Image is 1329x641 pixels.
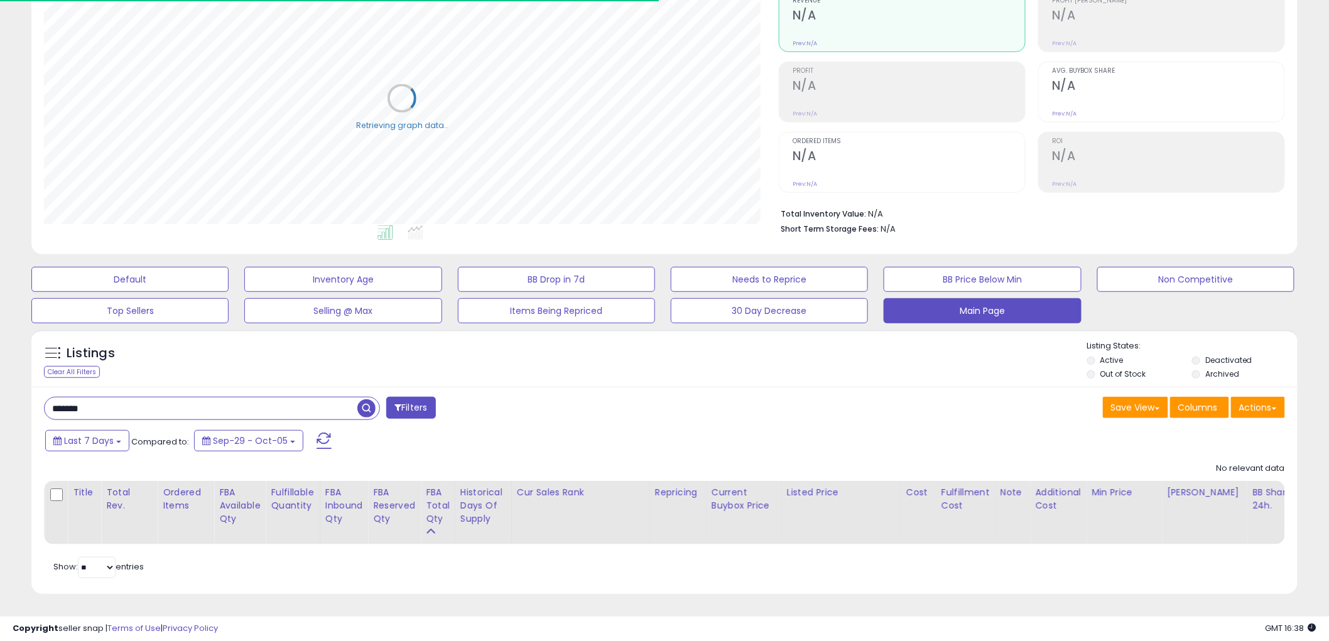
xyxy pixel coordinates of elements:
[31,267,229,292] button: Default
[881,223,896,235] span: N/A
[1252,486,1298,512] div: BB Share 24h.
[373,486,415,525] div: FBA Reserved Qty
[884,298,1081,323] button: Main Page
[13,622,58,634] strong: Copyright
[53,561,144,573] span: Show: entries
[1100,369,1146,379] label: Out of Stock
[1052,78,1284,95] h2: N/A
[426,486,450,525] div: FBA Total Qty
[107,622,161,634] a: Terms of Use
[1103,397,1168,418] button: Save View
[1205,355,1252,365] label: Deactivated
[1097,267,1294,292] button: Non Competitive
[781,205,1276,220] li: N/A
[163,486,209,512] div: Ordered Items
[64,434,114,447] span: Last 7 Days
[1052,68,1284,75] span: Avg. Buybox Share
[793,110,817,117] small: Prev: N/A
[31,298,229,323] button: Top Sellers
[1217,463,1285,475] div: No relevant data
[356,120,448,131] div: Retrieving graph data..
[793,78,1025,95] h2: N/A
[163,622,218,634] a: Privacy Policy
[1231,397,1285,418] button: Actions
[106,486,152,512] div: Total Rev.
[1266,622,1316,634] span: 2025-10-13 16:38 GMT
[655,486,701,499] div: Repricing
[386,397,435,419] button: Filters
[213,434,288,447] span: Sep-29 - Oct-05
[1052,110,1077,117] small: Prev: N/A
[671,267,868,292] button: Needs to Reprice
[45,430,129,451] button: Last 7 Days
[244,298,442,323] button: Selling @ Max
[460,486,506,525] div: Historical Days Of Supply
[13,623,218,635] div: seller snap | |
[906,486,931,499] div: Cost
[325,486,363,525] div: FBA inbound Qty
[793,149,1025,166] h2: N/A
[671,298,868,323] button: 30 Day Decrease
[1170,397,1229,418] button: Columns
[244,267,442,292] button: Inventory Age
[1052,149,1284,166] h2: N/A
[941,486,990,512] div: Fulfillment Cost
[1052,40,1077,47] small: Prev: N/A
[793,138,1025,145] span: Ordered Items
[712,486,776,512] div: Current Buybox Price
[271,486,314,512] div: Fulfillable Quantity
[1052,138,1284,145] span: ROI
[793,180,817,188] small: Prev: N/A
[793,68,1025,75] span: Profit
[1087,340,1298,352] p: Listing States:
[194,430,303,451] button: Sep-29 - Oct-05
[73,486,95,499] div: Title
[131,436,189,448] span: Compared to:
[1205,369,1239,379] label: Archived
[787,486,896,499] div: Listed Price
[517,486,644,499] div: Cur Sales Rank
[458,267,655,292] button: BB Drop in 7d
[1167,486,1242,499] div: [PERSON_NAME]
[1035,486,1081,512] div: Additional Cost
[44,366,100,378] div: Clear All Filters
[1178,401,1218,414] span: Columns
[781,224,879,234] b: Short Term Storage Fees:
[793,40,817,47] small: Prev: N/A
[1001,486,1025,499] div: Note
[781,208,866,219] b: Total Inventory Value:
[793,8,1025,25] h2: N/A
[1100,355,1124,365] label: Active
[219,486,260,525] div: FBA Available Qty
[458,298,655,323] button: Items Being Repriced
[884,267,1081,292] button: BB Price Below Min
[67,345,115,362] h5: Listings
[1052,8,1284,25] h2: N/A
[1052,180,1077,188] small: Prev: N/A
[1092,486,1156,499] div: Min Price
